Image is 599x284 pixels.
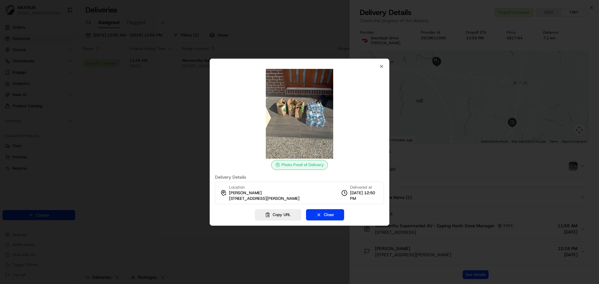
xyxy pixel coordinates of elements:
[255,209,301,220] button: Copy URL
[229,185,245,190] span: Location
[271,160,328,170] div: Photo Proof of Delivery
[350,190,379,201] span: [DATE] 12:50 PM
[229,190,262,196] span: [PERSON_NAME]
[215,175,384,179] label: Delivery Details
[255,69,344,159] img: photo_proof_of_delivery image
[229,196,299,201] span: [STREET_ADDRESS][PERSON_NAME]
[350,185,379,190] span: Delivered at
[306,209,344,220] button: Close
